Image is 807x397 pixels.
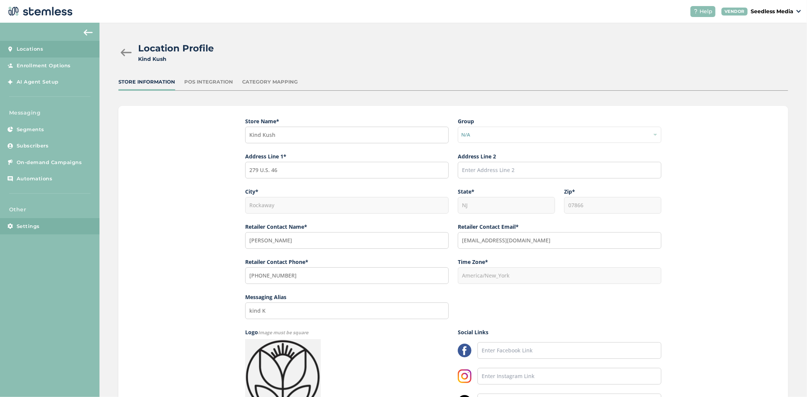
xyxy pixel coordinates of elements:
[17,159,82,166] span: On-demand Campaigns
[458,223,661,231] label: Retailer Contact Email
[245,127,449,143] input: Enter Store Name
[84,29,93,36] img: icon-arrow-back-accent-c549486e.svg
[245,188,449,195] label: City
[458,162,661,178] input: Enter Address Line 2
[245,302,449,319] input: Enter Messaging Alias
[118,78,175,86] div: Store Information
[17,142,49,150] span: Subscribers
[458,344,471,357] img: LzgAAAAASUVORK5CYII=
[458,258,661,266] label: Time Zone
[700,8,712,16] span: Help
[245,117,449,125] label: Store Name
[751,8,793,16] p: Seedless Media
[796,10,801,13] img: icon_down-arrow-small-66adaf34.svg
[477,342,661,359] input: Enter Facebook Link
[245,258,449,266] label: Retailer Contact Phone*
[138,55,214,63] div: Kind Kush
[245,223,449,231] label: Retailer Contact Name
[17,78,59,86] span: AI Agent Setup
[458,117,661,125] label: Group
[6,4,73,19] img: logo-dark-0685b13c.svg
[245,328,449,336] label: Logo
[138,42,214,55] h2: Location Profile
[17,126,44,133] span: Segments
[477,368,661,385] input: Enter Instagram Link
[458,369,471,383] img: 8YMpSc0wJVRgAAAABJRU5ErkJggg==
[17,45,44,53] span: Locations
[245,162,449,178] input: Start typing
[245,152,449,160] label: Address Line 1*
[769,361,807,397] iframe: Chat Widget
[458,232,661,249] input: Enter Contact Email
[458,188,555,195] label: State
[458,328,661,336] label: Social Links
[458,152,661,160] label: Address Line 2
[245,267,449,284] input: (XXX) XXX-XXXX
[721,8,748,16] div: VENDOR
[564,188,661,195] label: Zip
[184,78,233,86] div: POS Integration
[245,293,449,301] label: Messaging Alias
[245,232,449,249] input: Enter Contact Name
[17,175,53,183] span: Automations
[242,78,298,86] div: Category Mapping
[17,223,40,230] span: Settings
[693,9,698,14] img: icon-help-white-03924b79.svg
[258,329,308,336] span: Image must be square
[17,62,71,70] span: Enrollment Options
